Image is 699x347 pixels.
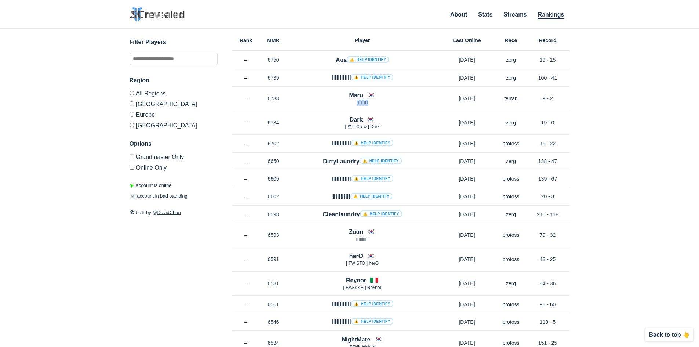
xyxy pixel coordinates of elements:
p: 138 - 47 [526,158,570,165]
p: – [232,140,260,147]
img: SC2 Revealed [130,7,185,22]
p: [DATE] [438,119,496,126]
label: [GEOGRAPHIC_DATA] [130,98,218,109]
p: [DATE] [438,318,496,326]
h4: Maru [349,91,363,100]
p: – [232,280,260,287]
p: zerg [496,74,526,82]
p: [DATE] [438,140,496,147]
h6: Last Online [438,38,496,43]
p: protoss [496,231,526,239]
h3: Region [130,76,218,85]
p: 100 - 41 [526,74,570,82]
p: 6598 [260,211,287,218]
a: ⚠️ Help identify [351,300,393,307]
h4: Cleanlaundry [323,210,402,218]
a: Streams [503,11,527,18]
p: 6609 [260,175,287,182]
p: 19 - 15 [526,56,570,64]
span: [ 트수Crew ] Dark [345,124,379,129]
p: zerg [496,119,526,126]
p: – [232,119,260,126]
p: – [232,158,260,165]
h6: Player [287,38,438,43]
a: ⚠️ Help identify [347,56,389,63]
p: 6734 [260,119,287,126]
input: All Regions [130,91,134,95]
p: protoss [496,193,526,200]
p: – [232,211,260,218]
span: ☠️ [130,193,135,199]
p: – [232,339,260,347]
a: DavidChan [157,210,181,215]
h4: IIIIllIIIII [332,192,393,201]
p: [DATE] [438,74,496,82]
h6: MMR [260,38,287,43]
p: – [232,193,260,200]
p: protoss [496,256,526,263]
p: protoss [496,318,526,326]
p: 6593 [260,231,287,239]
p: 19 - 22 [526,140,570,147]
h4: llllllllllll [331,139,393,148]
p: 6702 [260,140,287,147]
p: 19 - 0 [526,119,570,126]
h4: llllllllllll [331,300,393,308]
label: Europe [130,109,218,120]
h4: Dark [350,115,363,124]
p: zerg [496,158,526,165]
p: [DATE] [438,280,496,287]
p: 139 - 67 [526,175,570,182]
p: 6581 [260,280,287,287]
p: [DATE] [438,95,496,102]
p: [DATE] [438,339,496,347]
span: ◉ [130,182,134,188]
a: Stats [478,11,492,18]
p: 6602 [260,193,287,200]
p: 43 - 25 [526,256,570,263]
h3: Options [130,140,218,148]
p: 151 - 25 [526,339,570,347]
p: 20 - 3 [526,193,570,200]
h4: llllllllllll [331,175,393,183]
p: protoss [496,175,526,182]
h4: Aoa [336,56,389,64]
span: 🛠 [130,210,134,215]
p: – [232,95,260,102]
p: protoss [496,301,526,308]
p: [DATE] [438,56,496,64]
h6: Record [526,38,570,43]
input: [GEOGRAPHIC_DATA] [130,101,134,106]
p: 6750 [260,56,287,64]
label: All Regions [130,91,218,98]
span: [ TWISTD ] herO [346,261,379,266]
span: IIIIllIIllI [356,237,368,242]
p: protoss [496,140,526,147]
p: zerg [496,280,526,287]
p: 84 - 36 [526,280,570,287]
h4: NightMare [342,335,370,344]
p: – [232,256,260,263]
h3: Filter Players [130,38,218,47]
p: – [232,74,260,82]
a: ⚠️ Help identify [351,318,393,325]
p: – [232,318,260,326]
p: – [232,231,260,239]
input: [GEOGRAPHIC_DATA] [130,123,134,127]
p: Back to top 👆 [649,332,690,338]
span: [ BASKKR ] Reynor [343,285,381,290]
span: llllllllllll [357,100,368,105]
h4: Zoun [349,228,363,236]
label: Only show accounts currently laddering [130,162,218,171]
a: ⚠️ Help identify [360,210,402,217]
h6: Rank [232,38,260,43]
p: 6738 [260,95,287,102]
p: 118 - 5 [526,318,570,326]
p: [DATE] [438,211,496,218]
p: 6546 [260,318,287,326]
p: 215 - 118 [526,211,570,218]
p: [DATE] [438,175,496,182]
p: 9 - 2 [526,95,570,102]
p: built by @ [130,209,218,216]
p: 79 - 32 [526,231,570,239]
